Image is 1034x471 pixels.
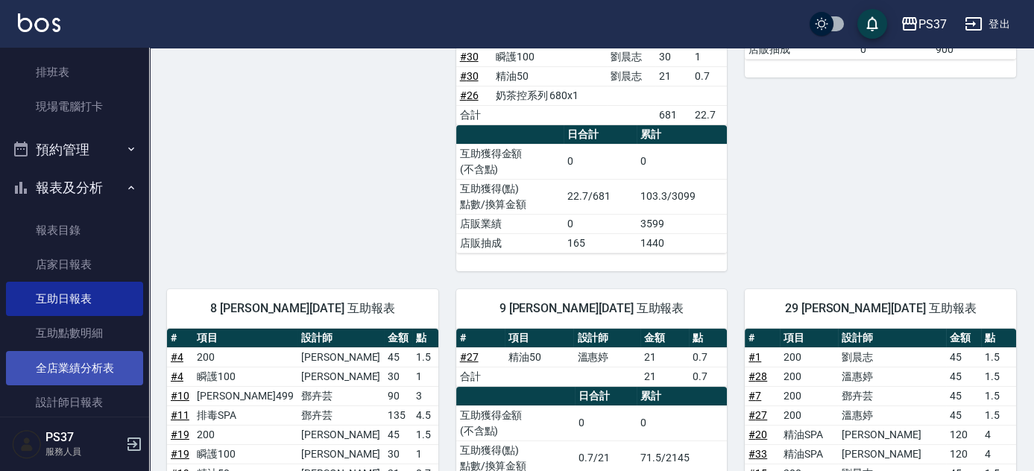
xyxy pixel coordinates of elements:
[456,329,728,387] table: a dense table
[838,405,946,425] td: 溫惠婷
[637,405,727,440] td: 0
[6,213,143,247] a: 報表目錄
[193,329,297,348] th: 項目
[640,347,689,367] td: 21
[748,370,767,382] a: #28
[505,347,574,367] td: 精油50
[745,39,856,59] td: 店販抽成
[456,144,564,179] td: 互助獲得金額 (不含點)
[412,386,441,405] td: 3
[6,247,143,282] a: 店家日報表
[763,301,998,316] span: 29 [PERSON_NAME][DATE] 互助報表
[193,425,297,444] td: 200
[981,405,1016,425] td: 1.5
[171,429,189,440] a: #19
[6,89,143,124] a: 現場電腦打卡
[637,214,727,233] td: 3599
[946,386,981,405] td: 45
[456,105,492,124] td: 合計
[171,390,189,402] a: #10
[297,444,384,464] td: [PERSON_NAME]
[780,367,838,386] td: 200
[838,444,946,464] td: [PERSON_NAME]
[456,405,576,440] td: 互助獲得金額 (不含點)
[171,351,183,363] a: #4
[6,282,143,316] a: 互助日報表
[564,233,637,253] td: 165
[384,329,412,348] th: 金額
[780,347,838,367] td: 200
[748,390,761,402] a: #7
[575,387,637,406] th: 日合計
[981,386,1016,405] td: 1.5
[946,405,981,425] td: 45
[12,429,42,459] img: Person
[460,89,479,101] a: #26
[297,367,384,386] td: [PERSON_NAME]
[297,405,384,425] td: 鄧卉芸
[895,9,953,39] button: PS37
[460,351,479,363] a: #27
[689,329,727,348] th: 點
[981,425,1016,444] td: 4
[193,367,297,386] td: 瞬護100
[573,329,640,348] th: 設計師
[575,405,637,440] td: 0
[981,329,1016,348] th: 點
[981,444,1016,464] td: 4
[18,13,60,32] img: Logo
[297,347,384,367] td: [PERSON_NAME]
[780,425,838,444] td: 精油SPA
[607,47,656,66] td: 劉晨志
[6,55,143,89] a: 排班表
[412,347,441,367] td: 1.5
[748,429,767,440] a: #20
[474,301,710,316] span: 9 [PERSON_NAME][DATE] 互助報表
[412,329,441,348] th: 點
[748,351,761,363] a: #1
[167,329,193,348] th: #
[564,214,637,233] td: 0
[412,425,441,444] td: 1.5
[45,445,122,458] p: 服務人員
[171,370,183,382] a: #4
[492,86,607,105] td: 奶茶控系列 680x1
[384,405,412,425] td: 135
[780,329,838,348] th: 項目
[655,66,691,86] td: 21
[384,444,412,464] td: 30
[946,329,981,348] th: 金額
[384,367,412,386] td: 30
[748,409,767,421] a: #27
[171,448,189,460] a: #19
[946,444,981,464] td: 120
[748,448,767,460] a: #33
[946,425,981,444] td: 120
[637,179,727,214] td: 103.3/3099
[780,386,838,405] td: 200
[637,387,727,406] th: 累計
[564,125,637,145] th: 日合計
[460,70,479,82] a: #30
[492,66,607,86] td: 精油50
[185,301,420,316] span: 8 [PERSON_NAME][DATE] 互助報表
[689,367,727,386] td: 0.7
[456,367,505,386] td: 合計
[981,347,1016,367] td: 1.5
[640,367,689,386] td: 21
[573,347,640,367] td: 溫惠婷
[460,51,479,63] a: #30
[412,367,441,386] td: 1
[456,179,564,214] td: 互助獲得(點) 點數/換算金額
[456,233,564,253] td: 店販抽成
[412,405,441,425] td: 4.5
[637,125,727,145] th: 累計
[689,347,727,367] td: 0.7
[640,329,689,348] th: 金額
[637,144,727,179] td: 0
[691,66,727,86] td: 0.7
[384,347,412,367] td: 45
[297,386,384,405] td: 鄧卉芸
[655,47,691,66] td: 30
[492,47,607,66] td: 瞬護100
